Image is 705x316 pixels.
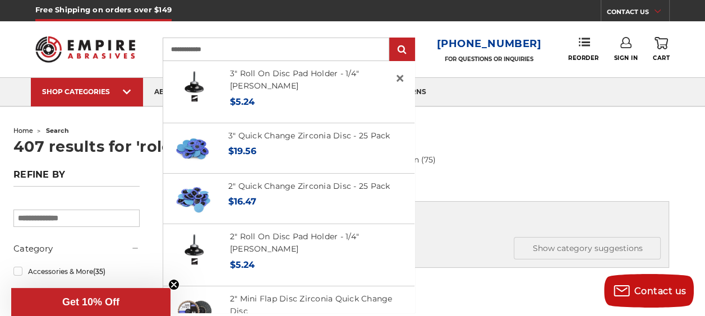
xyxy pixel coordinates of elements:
[13,242,140,255] h5: Category
[172,237,661,259] h5: Categories
[391,69,409,87] a: Close
[614,54,638,62] span: Sign In
[46,127,69,134] span: search
[395,67,405,89] span: ×
[230,259,255,270] span: $5.24
[653,54,670,62] span: Cart
[62,296,119,308] span: Get 10% Off
[11,288,171,316] div: Get 10% OffClose teaser
[174,129,212,168] img: Set of 3-inch Metalworking Discs in 80 Grit, quick-change Zirconia abrasive by Empire Abrasives, ...
[230,68,359,91] a: 3" Roll On Disc Pad Holder - 1/4" [PERSON_NAME]
[174,180,212,218] img: Assortment of 2-inch Metalworking Discs, 80 Grit, Quick Change, with durable Zirconia abrasive by...
[13,284,140,304] a: Bonded Cutting & Grinding
[228,146,256,156] span: $19.56
[391,39,413,61] input: Submit
[168,279,179,290] button: Close teaser
[176,67,214,105] img: 3" Roll On Disc Pad Holder - 1/4" Shank
[604,274,694,308] button: Contact us
[437,36,542,52] a: [PHONE_NUMBER]
[228,196,256,207] span: $16.47
[42,87,132,96] div: SHOP CATEGORIES
[13,262,140,281] a: Accessories & More
[568,37,599,61] a: Reorder
[230,96,255,107] span: $5.24
[13,127,33,134] a: home
[568,54,599,62] span: Reorder
[653,37,670,62] a: Cart
[35,30,135,69] img: Empire Abrasives
[13,169,140,187] h5: Refine by
[228,131,390,141] a: 3" Quick Change Zirconia Disc - 25 Pack
[172,210,661,221] div: Did you mean:
[230,231,359,254] a: 2" Roll On Disc Pad Holder - 1/4" [PERSON_NAME]
[228,181,390,191] a: 2" Quick Change Zirconia Disc - 25 Pack
[634,286,686,296] span: Contact us
[143,78,201,106] a: about us
[93,267,105,276] span: (35)
[437,55,542,63] p: FOR QUESTIONS OR INQUIRIES
[607,6,669,21] a: CONTACT US
[176,230,214,268] img: 2" Roll On Disc Pad Holder - 1/4" Shank
[13,139,692,154] h1: 407 results for 'roloc 50 3 in'
[514,237,661,259] button: Show category suggestions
